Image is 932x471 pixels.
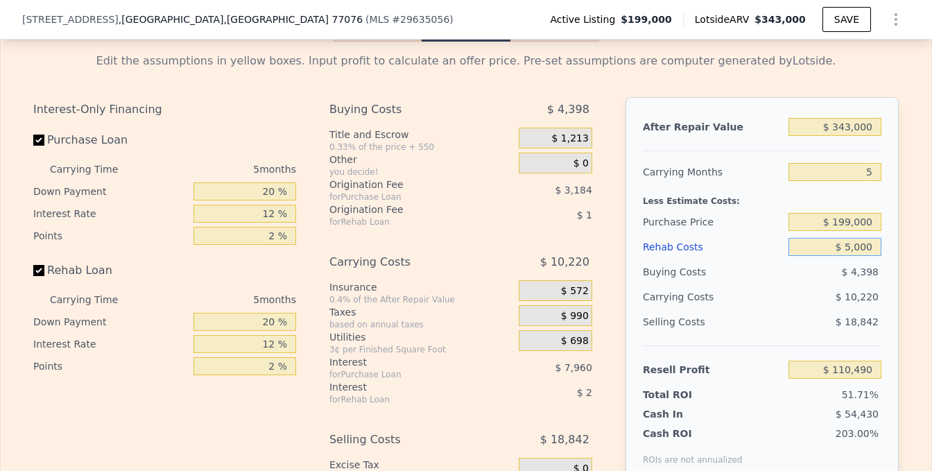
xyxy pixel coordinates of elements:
div: Origination Fee [329,203,484,216]
div: Less Estimate Costs: [643,185,881,209]
div: Interest Rate [33,203,188,225]
button: SAVE [822,7,871,32]
div: Buying Costs [643,259,783,284]
div: Insurance [329,280,513,294]
input: Purchase Loan [33,135,44,146]
div: ( ) [365,12,454,26]
label: Purchase Loan [33,128,188,153]
div: Carrying Time [50,289,140,311]
span: $ 10,220 [836,291,879,302]
span: , [GEOGRAPHIC_DATA] [119,12,363,26]
div: Carrying Costs [329,250,484,275]
span: $ 1 [577,209,592,221]
span: $ 18,842 [836,316,879,327]
div: 0.4% of the After Repair Value [329,294,513,305]
div: for Rehab Loan [329,394,484,405]
span: MLS [370,14,390,25]
div: Down Payment [33,311,188,333]
span: Active Listing [550,12,621,26]
span: $199,000 [621,12,672,26]
div: Carrying Costs [643,284,730,309]
div: 5 months [146,158,296,180]
div: Taxes [329,305,513,319]
div: Interest [329,380,484,394]
span: $ 698 [561,335,589,348]
span: 203.00% [836,428,879,439]
div: for Purchase Loan [329,191,484,203]
div: Utilities [329,330,513,344]
div: Selling Costs [643,309,783,334]
div: Carrying Months [643,160,783,185]
span: $343,000 [754,14,806,25]
span: # 29635056 [392,14,449,25]
div: for Purchase Loan [329,369,484,380]
div: 0.33% of the price + 550 [329,142,513,153]
div: Other [329,153,513,166]
label: Rehab Loan [33,258,188,283]
span: $ 0 [573,157,589,170]
div: ROIs are not annualized [643,440,743,465]
div: Selling Costs [329,427,484,452]
div: Rehab Costs [643,234,783,259]
span: $ 2 [577,387,592,398]
span: $ 3,184 [555,185,592,196]
div: Points [33,225,188,247]
div: Interest-Only Financing [33,97,296,122]
div: Total ROI [643,388,730,402]
div: for Rehab Loan [329,216,484,228]
div: Down Payment [33,180,188,203]
span: $ 4,398 [842,266,879,277]
span: [STREET_ADDRESS] [22,12,119,26]
div: Points [33,355,188,377]
div: you decide! [329,166,513,178]
div: Cash ROI [643,427,743,440]
input: Rehab Loan [33,265,44,276]
span: $ 18,842 [540,427,589,452]
div: based on annual taxes [329,319,513,330]
div: Purchase Price [643,209,783,234]
div: Carrying Time [50,158,140,180]
div: Resell Profit [643,357,783,382]
span: $ 990 [561,310,589,323]
div: 5 months [146,289,296,311]
div: Interest Rate [33,333,188,355]
span: $ 7,960 [555,362,592,373]
div: After Repair Value [643,114,783,139]
span: , [GEOGRAPHIC_DATA] 77076 [223,14,363,25]
div: Title and Escrow [329,128,513,142]
span: 51.71% [842,389,879,400]
div: 3¢ per Finished Square Foot [329,344,513,355]
div: Origination Fee [329,178,484,191]
div: Interest [329,355,484,369]
span: $ 10,220 [540,250,589,275]
button: Show Options [882,6,910,33]
div: Buying Costs [329,97,484,122]
span: $ 572 [561,285,589,298]
div: Edit the assumptions in yellow boxes. Input profit to calculate an offer price. Pre-set assumptio... [33,53,899,69]
span: $ 4,398 [547,97,589,122]
span: $ 1,213 [551,132,588,145]
span: $ 54,430 [836,409,879,420]
div: Cash In [643,407,730,421]
span: Lotside ARV [695,12,754,26]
